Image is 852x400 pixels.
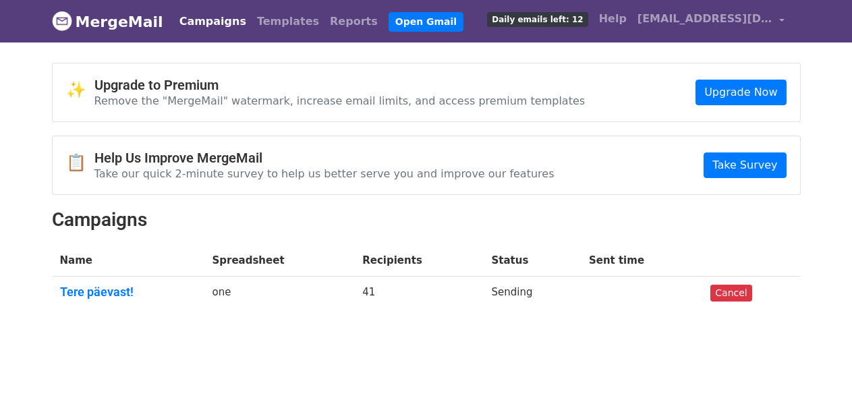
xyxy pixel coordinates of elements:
a: Open Gmail [389,12,463,32]
a: Tere päevast! [60,285,196,299]
th: Spreadsheet [204,245,354,277]
span: 📋 [66,153,94,173]
th: Sent time [581,245,702,277]
th: Status [484,245,581,277]
a: Upgrade Now [695,80,786,105]
a: MergeMail [52,7,163,36]
a: Take Survey [704,152,786,178]
h2: Campaigns [52,208,801,231]
img: MergeMail logo [52,11,72,31]
td: one [204,277,354,313]
span: Daily emails left: 12 [487,12,588,27]
th: Recipients [354,245,483,277]
span: [EMAIL_ADDRESS][DOMAIN_NAME] [637,11,772,27]
td: Sending [484,277,581,313]
a: [EMAIL_ADDRESS][DOMAIN_NAME] [632,5,790,37]
span: ✨ [66,80,94,100]
a: Cancel [710,285,751,302]
h4: Upgrade to Premium [94,77,586,93]
th: Name [52,245,204,277]
p: Remove the "MergeMail" watermark, increase email limits, and access premium templates [94,94,586,108]
a: Campaigns [174,8,252,35]
a: Daily emails left: 12 [482,5,593,32]
td: 41 [354,277,483,313]
a: Templates [252,8,324,35]
a: Help [594,5,632,32]
a: Reports [324,8,383,35]
h4: Help Us Improve MergeMail [94,150,555,166]
p: Take our quick 2-minute survey to help us better serve you and improve our features [94,167,555,181]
